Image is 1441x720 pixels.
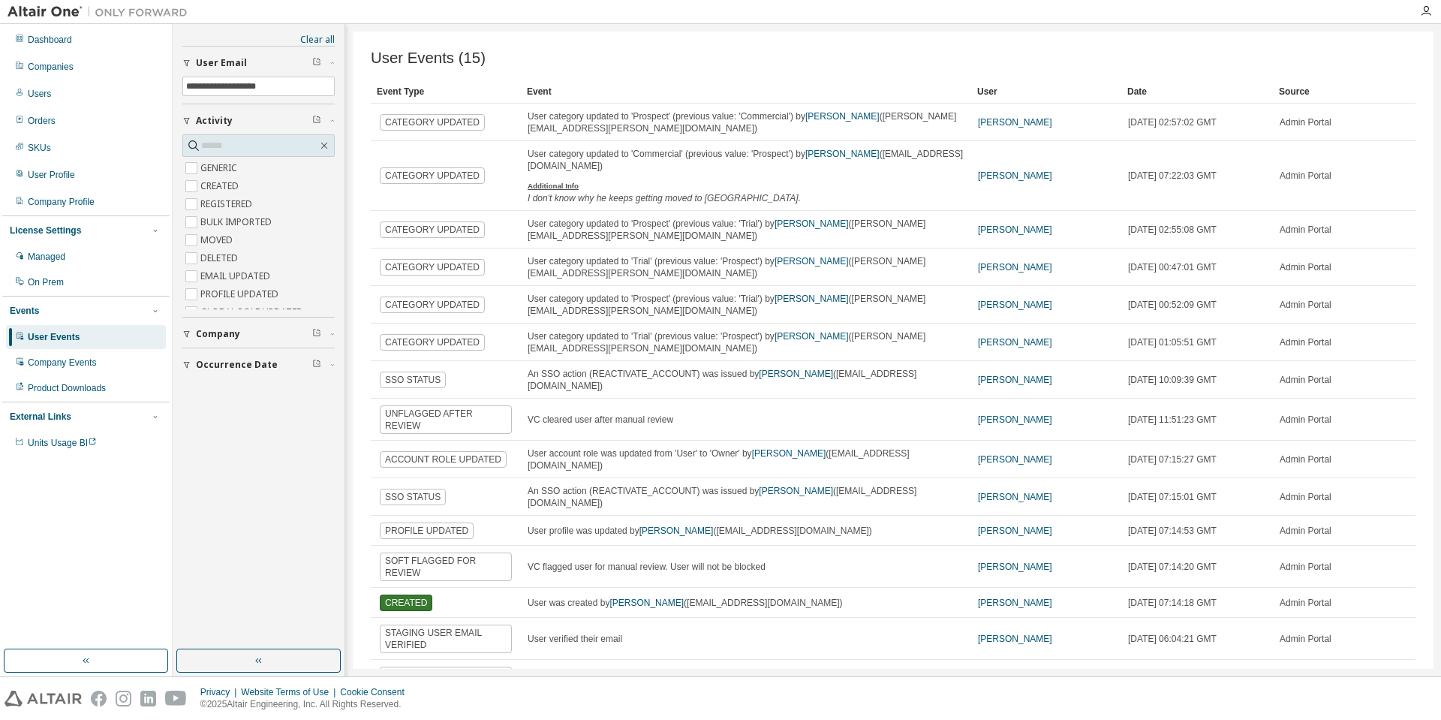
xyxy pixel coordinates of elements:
[528,293,964,317] div: User category updated to 'Prospect' (previous value: 'Trial') by
[528,368,964,392] div: An SSO action (REACTIVATE_ACCOUNT) was issued by
[684,598,842,608] span: ([EMAIL_ADDRESS][DOMAIN_NAME])
[977,80,1115,104] div: User
[200,267,273,285] label: EMAIL UPDATED
[1279,80,1342,104] div: Source
[528,634,622,644] span: User verified their email
[978,414,1052,425] a: [PERSON_NAME]
[1127,80,1267,104] div: Date
[200,231,236,249] label: MOVED
[200,698,414,711] p: © 2025 Altair Engineering, Inc. All Rights Reserved.
[380,553,512,581] span: SOFT FLAGGED FOR REVIEW
[1128,633,1217,645] span: [DATE] 06:04:21 GMT
[1128,299,1217,311] span: [DATE] 00:52:09 GMT
[140,691,156,706] img: linkedin.svg
[639,526,714,536] a: [PERSON_NAME]
[1128,336,1217,348] span: [DATE] 01:05:51 GMT
[1280,453,1331,465] span: Admin Portal
[609,598,684,608] a: [PERSON_NAME]
[978,170,1052,181] a: [PERSON_NAME]
[1280,525,1331,537] span: Admin Portal
[775,331,849,342] a: [PERSON_NAME]
[116,691,131,706] img: instagram.svg
[196,359,278,371] span: Occurrence Date
[380,259,485,276] span: CATEGORY UPDATED
[380,372,446,388] span: SSO STATUS
[200,686,241,698] div: Privacy
[752,448,826,459] a: [PERSON_NAME]
[528,331,925,354] span: ([PERSON_NAME][EMAIL_ADDRESS][PERSON_NAME][DOMAIN_NAME])
[200,285,281,303] label: PROFILE UPDATED
[196,328,240,340] span: Company
[371,50,486,67] span: User Events (15)
[978,454,1052,465] a: [PERSON_NAME]
[377,80,515,104] div: Event Type
[528,180,964,192] div: Additional Info
[1128,414,1217,426] span: [DATE] 11:51:23 GMT
[1280,261,1331,273] span: Admin Portal
[380,334,485,351] span: CATEGORY UPDATED
[978,262,1052,273] a: [PERSON_NAME]
[380,595,432,611] span: CREATED
[528,448,910,471] span: ([EMAIL_ADDRESS][DOMAIN_NAME])
[380,523,474,539] span: PROFILE UPDATED
[1128,170,1217,182] span: [DATE] 07:22:03 GMT
[28,34,72,46] div: Dashboard
[978,526,1052,536] a: [PERSON_NAME]
[10,224,81,236] div: License Settings
[1128,597,1217,609] span: [DATE] 07:14:18 GMT
[805,149,880,159] a: [PERSON_NAME]
[528,218,964,242] div: User category updated to 'Prospect' (previous value: 'Trial') by
[312,115,321,127] span: Clear filter
[1280,336,1331,348] span: Admin Portal
[528,525,872,537] div: User profile was updated by
[28,331,80,343] div: User Events
[165,691,187,706] img: youtube.svg
[528,330,964,354] div: User category updated to 'Trial' (previous value: 'Prospect') by
[978,375,1052,385] a: [PERSON_NAME]
[1128,453,1217,465] span: [DATE] 07:15:27 GMT
[200,159,240,177] label: GENERIC
[528,256,925,279] span: ([PERSON_NAME][EMAIL_ADDRESS][PERSON_NAME][DOMAIN_NAME])
[1280,561,1331,573] span: Admin Portal
[312,359,321,371] span: Clear filter
[775,256,849,267] a: [PERSON_NAME]
[28,438,97,448] span: Units Usage BI
[200,177,242,195] label: CREATED
[1280,633,1331,645] span: Admin Portal
[1280,170,1331,182] span: Admin Portal
[28,276,64,288] div: On Prem
[528,192,964,204] div: I don't know why he keeps getting moved to [GEOGRAPHIC_DATA].
[28,196,95,208] div: Company Profile
[528,110,964,134] div: User category updated to 'Prospect' (previous value: 'Commercial') by
[380,297,485,313] span: CATEGORY UPDATED
[380,167,485,184] span: CATEGORY UPDATED
[1280,299,1331,311] span: Admin Portal
[775,294,849,304] a: [PERSON_NAME]
[1128,491,1217,503] span: [DATE] 07:15:01 GMT
[312,57,321,69] span: Clear filter
[1128,224,1217,236] span: [DATE] 02:55:08 GMT
[8,5,195,20] img: Altair One
[528,255,964,279] div: User category updated to 'Trial' (previous value: 'Prospect') by
[978,300,1052,310] a: [PERSON_NAME]
[528,369,916,391] span: ([EMAIL_ADDRESS][DOMAIN_NAME])
[182,34,335,46] a: Clear all
[527,80,965,104] div: Event
[380,451,507,468] span: ACCOUNT ROLE UPDATED
[528,485,964,509] div: An SSO action (REACTIVATE_ACCOUNT) was issued by
[380,114,485,131] span: CATEGORY UPDATED
[528,597,842,609] div: User was created by
[775,218,849,229] a: [PERSON_NAME]
[200,213,275,231] label: BULK IMPORTED
[1280,224,1331,236] span: Admin Portal
[1280,116,1331,128] span: Admin Portal
[759,486,833,496] a: [PERSON_NAME]
[1280,491,1331,503] span: Admin Portal
[340,686,413,698] div: Cookie Consent
[1128,261,1217,273] span: [DATE] 00:47:01 GMT
[10,305,39,317] div: Events
[978,117,1052,128] a: [PERSON_NAME]
[196,57,247,69] span: User Email
[28,357,96,369] div: Company Events
[380,667,512,695] span: STAGING USER REG REQUEST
